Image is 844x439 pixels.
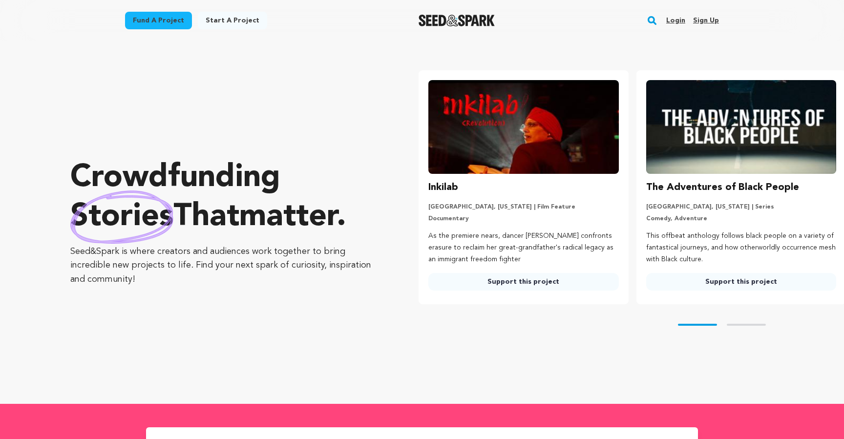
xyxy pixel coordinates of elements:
[70,159,380,237] p: Crowdfunding that .
[666,13,685,28] a: Login
[646,215,836,223] p: Comedy, Adventure
[419,15,495,26] img: Seed&Spark Logo Dark Mode
[239,202,337,233] span: matter
[70,245,380,287] p: Seed&Spark is where creators and audiences work together to bring incredible new projects to life...
[646,180,799,195] h3: The Adventures of Black People
[428,230,618,265] p: As the premiere nears, dancer [PERSON_NAME] confronts erasure to reclaim her great-grandfather's ...
[198,12,267,29] a: Start a project
[646,203,836,211] p: [GEOGRAPHIC_DATA], [US_STATE] | Series
[428,180,458,195] h3: Inkilab
[428,273,618,291] a: Support this project
[428,215,618,223] p: Documentary
[646,80,836,174] img: The Adventures of Black People image
[125,12,192,29] a: Fund a project
[693,13,719,28] a: Sign up
[428,203,618,211] p: [GEOGRAPHIC_DATA], [US_STATE] | Film Feature
[428,80,618,174] img: Inkilab image
[419,15,495,26] a: Seed&Spark Homepage
[70,190,173,244] img: hand sketched image
[646,273,836,291] a: Support this project
[646,230,836,265] p: This offbeat anthology follows black people on a variety of fantastical journeys, and how otherwo...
